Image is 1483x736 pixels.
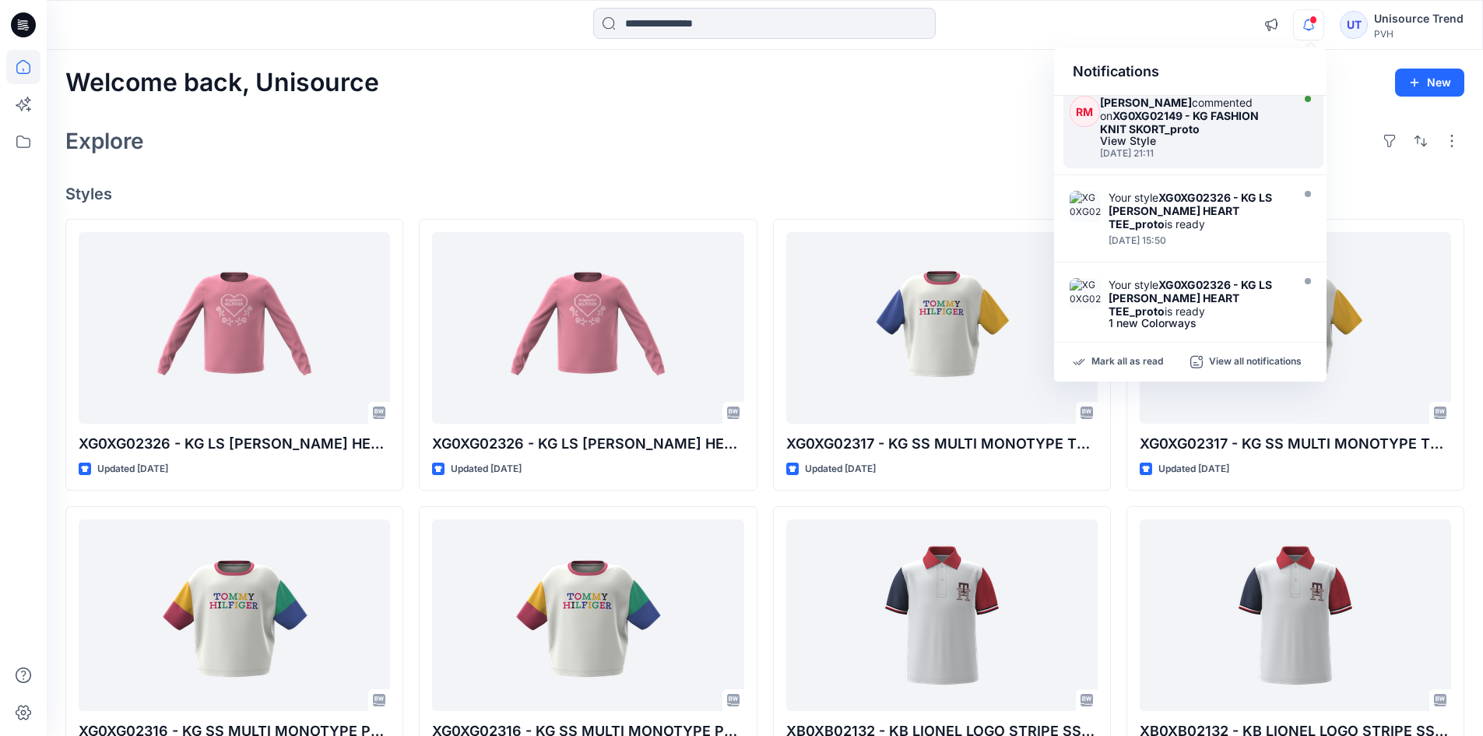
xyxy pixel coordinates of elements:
img: XG0XG02326 - KG LS TOMMY HEART TEE_proto [1070,191,1101,222]
p: Updated [DATE] [805,461,876,477]
button: New [1395,69,1464,97]
div: commented on [1100,96,1287,136]
div: Your style is ready [1109,191,1288,231]
a: XG0XG02326 - KG LS TOMMY HEART TEE_proto [432,232,743,424]
div: 1 new Colorways [1109,318,1288,329]
p: Updated [DATE] [1158,461,1229,477]
div: View Style [1100,136,1287,146]
a: XG0XG02316 - KG SS MULTI MONOTYPE PCD TEE_proto [79,519,390,712]
div: Thursday, September 11, 2025 21:11 [1100,148,1287,159]
div: Notifications [1054,48,1327,96]
a: XB0XB02132 - KB LIONEL LOGO STRIPE SS POLO_proto [786,519,1098,712]
a: XG0XG02326 - KG LS TOMMY HEART TEE_proto [79,232,390,424]
div: Thursday, September 11, 2025 15:50 [1109,235,1288,246]
a: XB0XB02132 - KB LIONEL LOGO STRIPE SS POLO_proto [1140,519,1451,712]
strong: XG0XG02326 - KG LS [PERSON_NAME] HEART TEE_proto [1109,191,1272,231]
p: XG0XG02326 - KG LS [PERSON_NAME] HEART TEE_proto [432,433,743,455]
div: RM [1070,96,1100,127]
h2: Welcome back, Unisource [65,69,379,97]
strong: XG0XG02149 - KG FASHION KNIT SKORT_proto [1100,109,1259,136]
div: Your style is ready [1109,278,1288,318]
p: Mark all as read [1091,355,1163,369]
p: Updated [DATE] [97,461,168,477]
div: Unisource Trend [1374,9,1464,28]
div: UT [1340,11,1368,39]
h4: Styles [65,185,1464,203]
img: XG0XG02326 - KG LS TOMMY HEART TEE_proto [1070,278,1101,309]
strong: [PERSON_NAME] [1100,96,1192,109]
p: View all notifications [1209,355,1302,369]
p: XG0XG02317 - KG SS MULTI MONOTYPE TEE_proto [1140,433,1451,455]
p: XG0XG02326 - KG LS [PERSON_NAME] HEART TEE_proto [79,433,390,455]
strong: XG0XG02326 - KG LS [PERSON_NAME] HEART TEE_proto [1109,278,1272,318]
h2: Explore [65,129,144,153]
p: Updated [DATE] [451,461,522,477]
a: XG0XG02317 - KG SS MULTI MONOTYPE TEE_proto [786,232,1098,424]
a: XG0XG02316 - KG SS MULTI MONOTYPE PCD TEE_proto [432,519,743,712]
p: XG0XG02317 - KG SS MULTI MONOTYPE TEE_proto [786,433,1098,455]
div: PVH [1374,28,1464,40]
